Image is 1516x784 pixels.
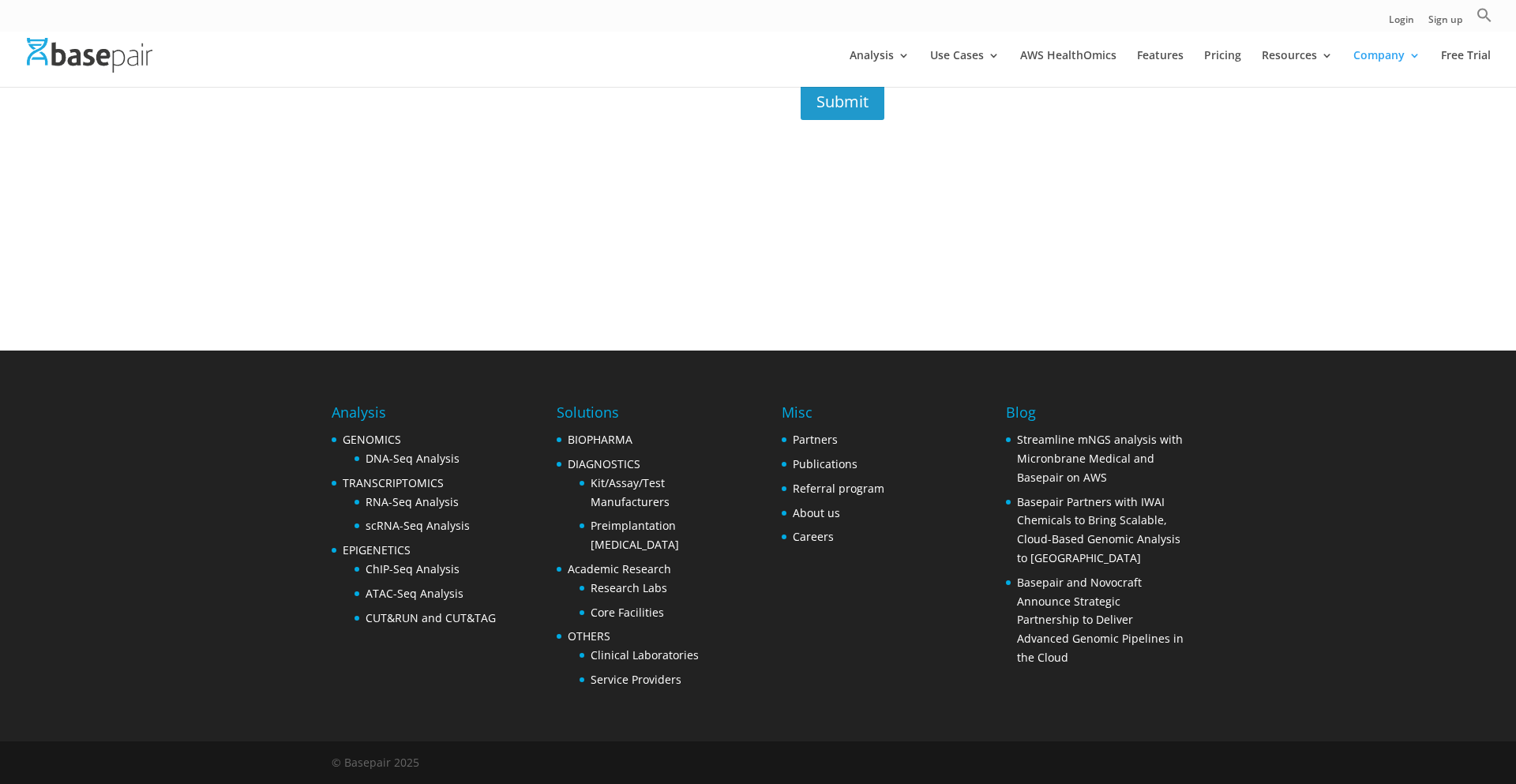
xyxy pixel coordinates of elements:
h4: Analysis [332,402,496,430]
h4: Solutions [557,402,734,430]
svg: Search [1477,7,1492,23]
a: Features [1137,50,1184,87]
a: OTHERS [568,628,610,643]
a: Referral program [793,481,884,496]
a: Sign up [1428,15,1462,32]
a: Core Facilities [591,605,664,620]
h4: Blog [1006,402,1184,430]
a: RNA-Seq Analysis [366,494,459,509]
a: Resources [1262,50,1333,87]
a: Company [1353,50,1420,87]
a: Analysis [850,50,910,87]
a: Clinical Laboratories [591,647,699,662]
a: Careers [793,529,834,544]
a: Streamline mNGS analysis with Micronbrane Medical and Basepair on AWS [1017,432,1183,485]
a: Use Cases [930,50,1000,87]
a: Partners [793,432,838,447]
a: TRANSCRIPTOMICS [343,475,444,490]
a: Basepair Partners with IWAI Chemicals to Bring Scalable, Cloud-Based Genomic Analysis to [GEOGRAP... [1017,494,1180,565]
a: BIOPHARMA [568,432,632,447]
a: DNA-Seq Analysis [366,451,460,466]
a: Publications [793,456,857,471]
a: Login [1389,15,1414,32]
div: © Basepair 2025 [332,753,419,780]
a: ChIP-Seq Analysis [366,561,460,576]
img: Basepair [27,38,152,72]
a: EPIGENETICS [343,542,411,557]
a: Academic Research [568,561,671,576]
a: Preimplantation [MEDICAL_DATA] [591,518,679,552]
a: Service Providers [591,672,681,687]
a: Free Trial [1441,50,1491,87]
a: AWS HealthOmics [1020,50,1116,87]
a: Pricing [1204,50,1241,87]
a: GENOMICS [343,432,401,447]
a: About us [793,505,840,520]
a: scRNA-Seq Analysis [366,518,470,533]
a: Research Labs [591,580,667,595]
a: DIAGNOSTICS [568,456,640,471]
a: CUT&RUN and CUT&TAG [366,610,496,625]
a: Kit/Assay/Test Manufacturers [591,475,670,509]
a: ATAC-Seq Analysis [366,586,463,601]
button: Submit [801,84,884,120]
h4: Misc [782,402,884,430]
a: Search Icon Link [1477,7,1492,32]
a: Basepair and Novocraft Announce Strategic Partnership to Deliver Advanced Genomic Pipelines in th... [1017,575,1184,665]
